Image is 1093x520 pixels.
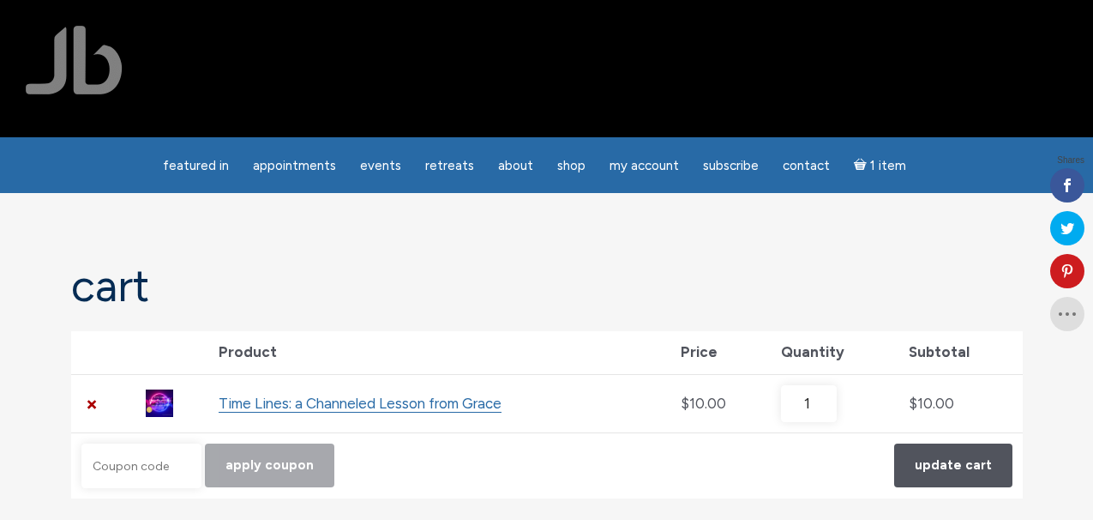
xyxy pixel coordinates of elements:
[1057,156,1084,165] span: Shares
[163,158,229,173] span: featured in
[208,331,670,374] th: Product
[71,262,1023,311] h1: Cart
[488,149,543,183] a: About
[854,158,870,173] i: Cart
[415,149,484,183] a: Retreats
[350,149,411,183] a: Events
[547,149,596,183] a: Shop
[771,331,898,374] th: Quantity
[498,158,533,173] span: About
[219,395,501,413] a: Time Lines: a Channeled Lesson from Grace
[205,444,334,487] button: Apply coupon
[772,149,840,183] a: Contact
[703,158,759,173] span: Subscribe
[81,444,201,488] input: Coupon code
[909,395,954,412] bdi: 10.00
[870,160,906,172] span: 1 item
[898,331,1023,374] th: Subtotal
[425,158,474,173] span: Retreats
[360,158,401,173] span: Events
[26,26,123,94] img: Jamie Butler. The Everyday Medium
[81,393,104,415] a: Remove Time Lines: a Channeled Lesson from Grace from cart
[693,149,769,183] a: Subscribe
[681,395,689,412] span: $
[153,149,239,183] a: featured in
[243,149,346,183] a: Appointments
[681,395,726,412] bdi: 10.00
[894,444,1012,487] button: Update cart
[610,158,679,173] span: My Account
[670,331,771,374] th: Price
[557,158,586,173] span: Shop
[599,149,689,183] a: My Account
[253,158,336,173] span: Appointments
[781,385,837,423] input: Product quantity
[146,390,173,417] img: Time Lines: a Channeled Lesson from Grace
[844,148,916,183] a: Cart1 item
[909,395,917,412] span: $
[783,158,830,173] span: Contact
